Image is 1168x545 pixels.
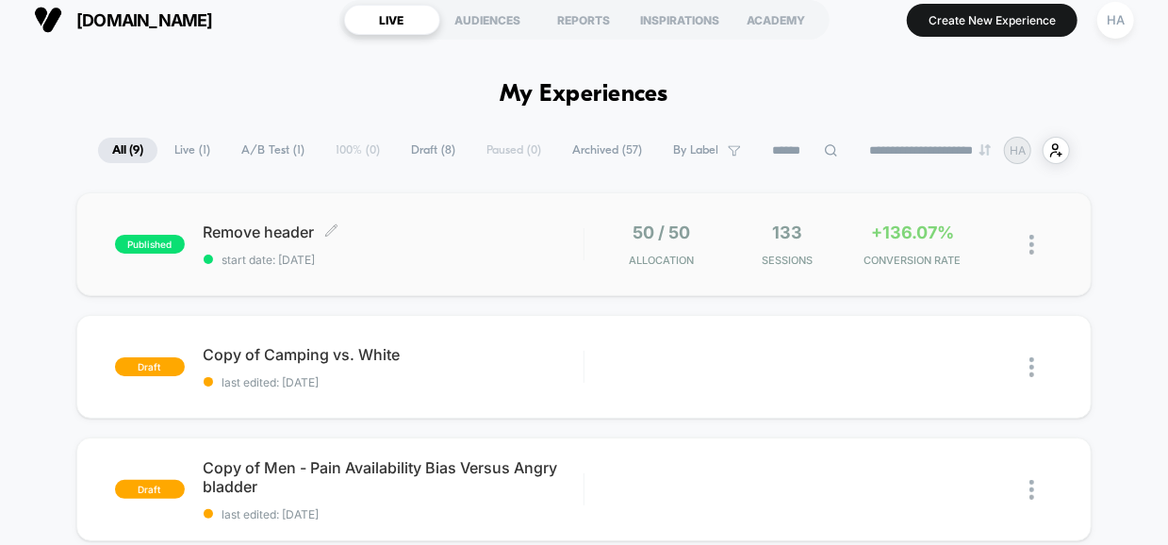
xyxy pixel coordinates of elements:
[871,223,954,242] span: +136.07%
[204,507,584,521] span: last edited: [DATE]
[397,138,469,163] span: Draft ( 8 )
[673,143,718,157] span: By Label
[76,10,213,30] span: [DOMAIN_NAME]
[500,81,668,108] h1: My Experiences
[115,235,185,254] span: published
[440,5,536,35] div: AUDIENCES
[629,254,694,267] span: Allocation
[1029,235,1034,255] img: close
[34,6,62,34] img: Visually logo
[1010,143,1026,157] p: HA
[536,5,633,35] div: REPORTS
[772,223,802,242] span: 133
[204,375,584,389] span: last edited: [DATE]
[1029,357,1034,377] img: close
[28,5,219,35] button: [DOMAIN_NAME]
[1092,1,1140,40] button: HA
[1097,2,1134,39] div: HA
[204,345,584,364] span: Copy of Camping vs. White
[115,480,185,499] span: draft
[729,254,845,267] span: Sessions
[227,138,319,163] span: A/B Test ( 1 )
[979,144,991,156] img: end
[204,223,584,241] span: Remove header
[204,253,584,267] span: start date: [DATE]
[907,4,1078,37] button: Create New Experience
[115,357,185,376] span: draft
[344,5,440,35] div: LIVE
[729,5,825,35] div: ACADEMY
[633,223,690,242] span: 50 / 50
[855,254,971,267] span: CONVERSION RATE
[98,138,157,163] span: All ( 9 )
[160,138,224,163] span: Live ( 1 )
[558,138,656,163] span: Archived ( 57 )
[204,458,584,496] span: Copy of Men - Pain Availability Bias Versus Angry bladder
[1029,480,1034,500] img: close
[633,5,729,35] div: INSPIRATIONS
